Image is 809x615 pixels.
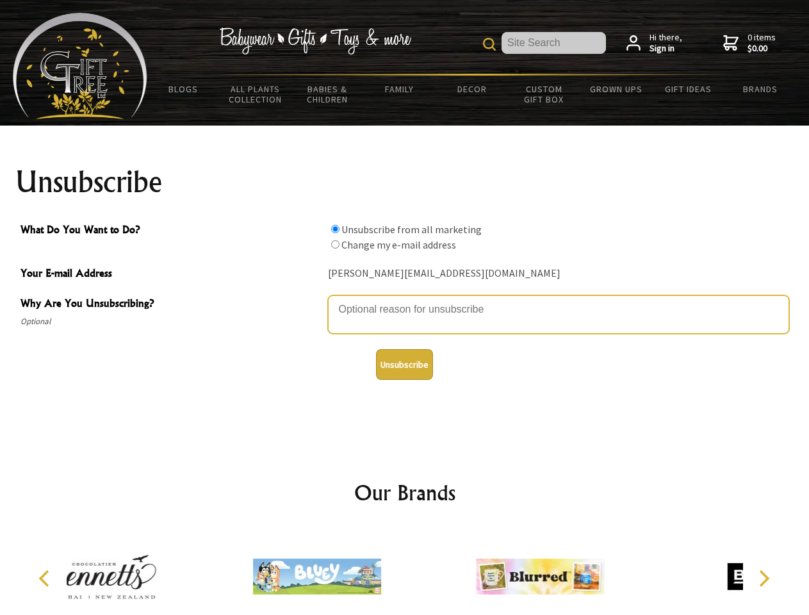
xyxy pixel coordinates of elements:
[724,76,797,102] a: Brands
[331,225,339,233] input: What Do You Want to Do?
[20,295,322,314] span: Why Are You Unsubscribing?
[219,28,411,54] img: Babywear - Gifts - Toys & more
[328,295,789,334] textarea: Why Are You Unsubscribing?
[652,76,724,102] a: Gift Ideas
[376,349,433,380] button: Unsubscribe
[20,222,322,240] span: What Do You Want to Do?
[147,76,220,102] a: BLOGS
[748,31,776,54] span: 0 items
[748,43,776,54] strong: $0.00
[220,76,292,113] a: All Plants Collection
[580,76,652,102] a: Grown Ups
[341,223,482,236] label: Unsubscribe from all marketing
[650,43,682,54] strong: Sign in
[32,564,60,593] button: Previous
[508,76,580,113] a: Custom Gift Box
[341,238,456,251] label: Change my e-mail address
[650,32,682,54] span: Hi there,
[331,240,339,249] input: What Do You Want to Do?
[626,32,682,54] a: Hi there,Sign in
[13,13,147,119] img: Babyware - Gifts - Toys and more...
[328,264,789,284] div: [PERSON_NAME][EMAIL_ADDRESS][DOMAIN_NAME]
[15,167,794,197] h1: Unsubscribe
[502,32,606,54] input: Site Search
[723,32,776,54] a: 0 items$0.00
[20,265,322,284] span: Your E-mail Address
[749,564,778,593] button: Next
[483,38,496,51] img: product search
[436,76,508,102] a: Decor
[26,477,784,508] h2: Our Brands
[291,76,364,113] a: Babies & Children
[364,76,436,102] a: Family
[20,314,322,329] span: Optional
